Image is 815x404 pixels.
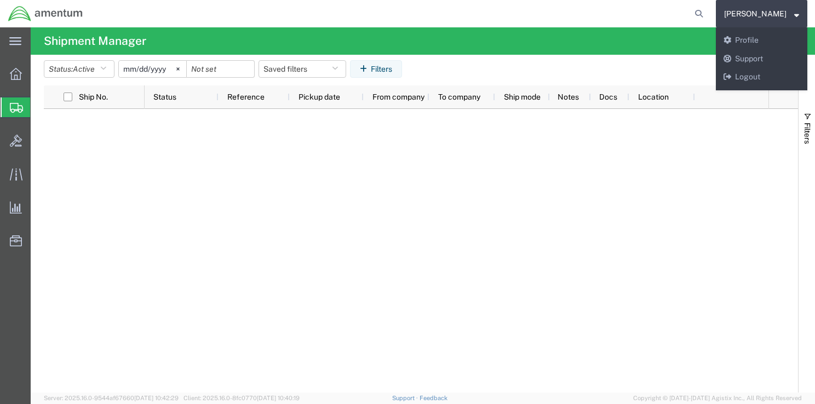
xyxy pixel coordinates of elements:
button: Status:Active [44,60,114,78]
input: Not set [187,61,254,77]
span: Filters [803,123,812,144]
span: Notes [558,93,579,101]
span: Location [638,93,669,101]
span: Active [73,65,95,73]
h4: Shipment Manager [44,27,146,55]
input: Not set [119,61,186,77]
span: [DATE] 10:42:29 [134,395,179,401]
span: [DATE] 10:40:19 [257,395,300,401]
a: Support [392,395,420,401]
span: Ship mode [504,93,541,101]
a: Feedback [420,395,447,401]
span: Ship No. [79,93,108,101]
span: Docs [599,93,617,101]
span: Miguel Serna [724,8,787,20]
a: Support [716,50,807,68]
span: From company [372,93,424,101]
button: [PERSON_NAME] [724,7,800,20]
span: Server: 2025.16.0-9544af67660 [44,395,179,401]
span: Status [153,93,176,101]
span: To company [438,93,480,101]
span: Client: 2025.16.0-8fc0770 [183,395,300,401]
a: Profile [716,31,807,50]
button: Filters [350,60,402,78]
a: Logout [716,68,807,86]
button: Saved filters [259,60,346,78]
span: Copyright © [DATE]-[DATE] Agistix Inc., All Rights Reserved [633,394,802,403]
span: Reference [227,93,265,101]
img: logo [8,5,83,22]
span: Pickup date [299,93,340,101]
